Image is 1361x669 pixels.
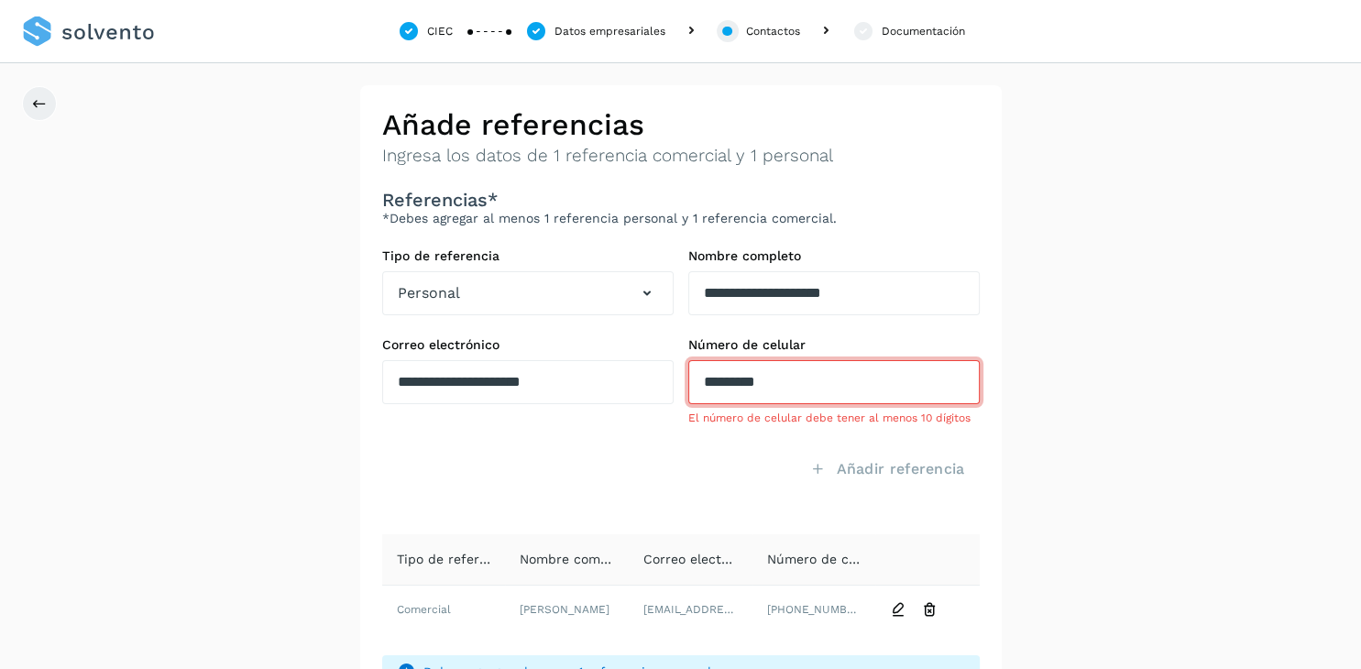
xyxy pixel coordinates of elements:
td: [PERSON_NAME] [505,586,629,633]
td: [EMAIL_ADDRESS][DOMAIN_NAME] [629,586,752,633]
p: *Debes agregar al menos 1 referencia personal y 1 referencia comercial. [382,211,980,226]
label: Número de celular [688,337,980,353]
h3: Referencias* [382,189,980,211]
span: Nombre completo [520,552,632,566]
label: Correo electrónico [382,337,674,353]
span: Personal [398,282,460,304]
label: Nombre completo [688,248,980,264]
p: Ingresa los datos de 1 referencia comercial y 1 personal [382,146,980,167]
span: Número de celular [767,552,884,566]
div: Contactos [746,23,800,39]
h2: Añade referencias [382,107,980,142]
label: Tipo de referencia [382,248,674,264]
span: Añadir referencia [836,459,964,479]
td: [PHONE_NUMBER] [752,586,876,633]
div: Datos empresariales [554,23,665,39]
div: CIEC [427,23,453,39]
button: Añadir referencia [796,448,979,490]
div: Documentación [882,23,965,39]
span: Correo electrónico [643,552,761,566]
span: Tipo de referencia [397,552,513,566]
span: Comercial [397,603,451,616]
span: El número de celular debe tener al menos 10 dígitos [688,411,971,424]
